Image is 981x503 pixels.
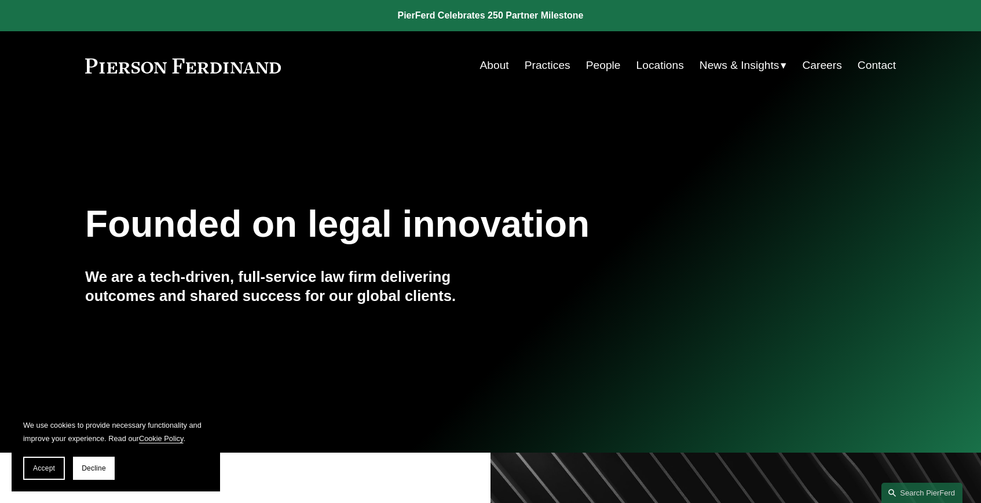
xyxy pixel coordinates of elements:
[636,54,684,76] a: Locations
[525,54,570,76] a: Practices
[881,483,962,503] a: Search this site
[82,464,106,472] span: Decline
[23,457,65,480] button: Accept
[139,434,184,443] a: Cookie Policy
[85,203,761,245] h1: Founded on legal innovation
[700,54,787,76] a: folder dropdown
[23,418,208,445] p: We use cookies to provide necessary functionality and improve your experience. Read our .
[12,407,220,491] section: Cookie banner
[480,54,509,76] a: About
[586,54,621,76] a: People
[73,457,115,480] button: Decline
[85,267,490,305] h4: We are a tech-driven, full-service law firm delivering outcomes and shared success for our global...
[858,54,896,76] a: Contact
[700,56,779,76] span: News & Insights
[803,54,842,76] a: Careers
[33,464,55,472] span: Accept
